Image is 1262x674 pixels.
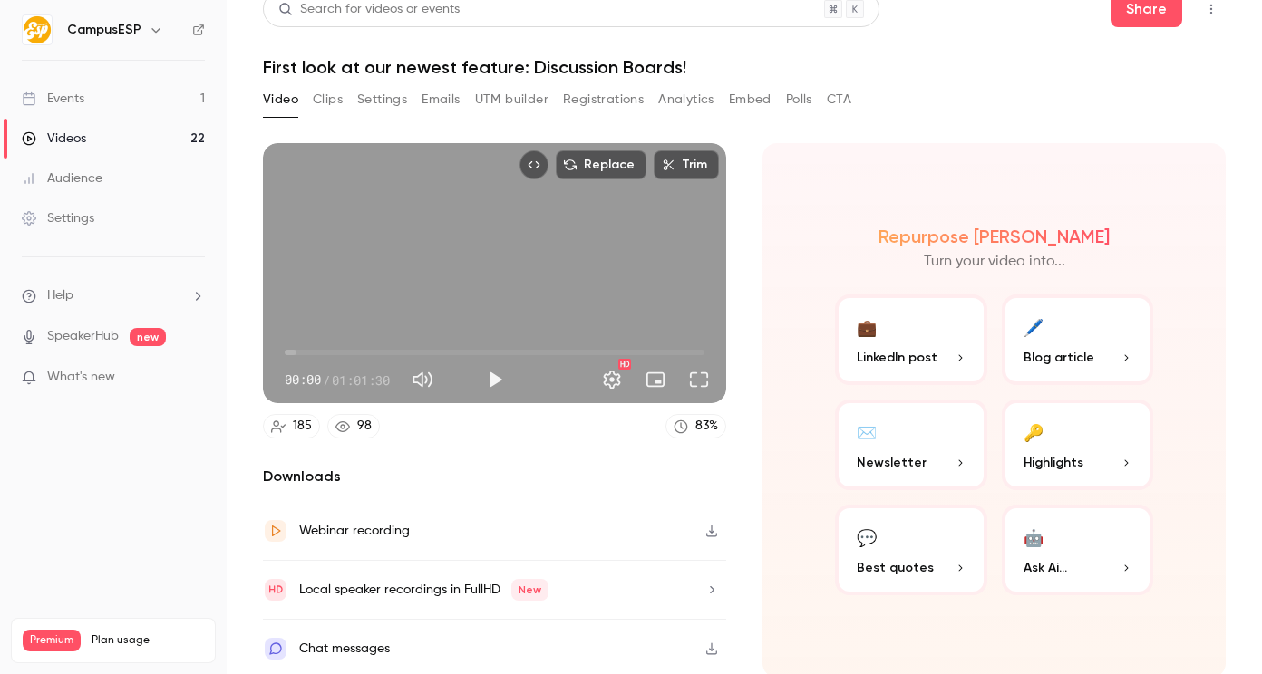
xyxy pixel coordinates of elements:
[658,85,714,114] button: Analytics
[299,638,390,660] div: Chat messages
[519,150,548,179] button: Embed video
[47,368,115,387] span: What's new
[293,417,312,436] div: 185
[477,361,513,398] button: Play
[729,85,772,114] button: Embed
[665,414,726,438] a: 83%
[681,361,717,398] button: Full screen
[879,226,1110,247] h2: Repurpose [PERSON_NAME]
[357,85,407,114] button: Settings
[924,251,1065,273] p: Turn your video into...
[618,359,631,370] div: HD
[511,579,548,601] span: New
[22,209,94,227] div: Settings
[1024,348,1094,367] span: Blog article
[594,361,630,398] button: Settings
[835,505,987,595] button: 💬Best quotes
[857,523,877,551] div: 💬
[327,414,380,438] a: 98
[263,56,1226,78] h1: First look at our newest feature: Discussion Boards!
[263,466,726,487] h2: Downloads
[1024,313,1044,341] div: 🖊️
[263,414,320,438] a: 185
[299,520,410,542] div: Webinar recording
[357,417,372,436] div: 98
[263,85,298,114] button: Video
[299,579,548,601] div: Local speaker recordings in FullHD
[857,348,937,367] span: LinkedIn post
[857,418,877,446] div: ✉️
[475,85,548,114] button: UTM builder
[67,21,141,39] h6: CampusESP
[835,400,987,490] button: ✉️Newsletter
[1002,294,1154,385] button: 🖊️Blog article
[47,286,73,305] span: Help
[1002,505,1154,595] button: 🤖Ask Ai...
[22,130,86,148] div: Videos
[22,286,205,305] li: help-dropdown-opener
[695,417,718,436] div: 83 %
[1002,400,1154,490] button: 🔑Highlights
[637,361,674,398] button: Turn on miniplayer
[323,371,330,390] span: /
[404,361,441,398] button: Mute
[1024,453,1083,472] span: Highlights
[332,371,390,390] span: 01:01:30
[1024,418,1044,446] div: 🔑
[422,85,460,114] button: Emails
[563,85,644,114] button: Registrations
[285,371,321,390] span: 00:00
[313,85,343,114] button: Clips
[92,633,204,648] span: Plan usage
[22,169,102,188] div: Audience
[23,630,81,651] span: Premium
[285,371,390,390] div: 00:00
[130,328,166,346] span: new
[1024,558,1067,577] span: Ask Ai...
[23,15,52,44] img: CampusESP
[835,294,987,385] button: 💼LinkedIn post
[786,85,812,114] button: Polls
[857,313,877,341] div: 💼
[22,90,84,108] div: Events
[1024,523,1044,551] div: 🤖
[556,150,646,179] button: Replace
[857,558,934,577] span: Best quotes
[827,85,851,114] button: CTA
[47,327,119,346] a: SpeakerHub
[654,150,719,179] button: Trim
[857,453,927,472] span: Newsletter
